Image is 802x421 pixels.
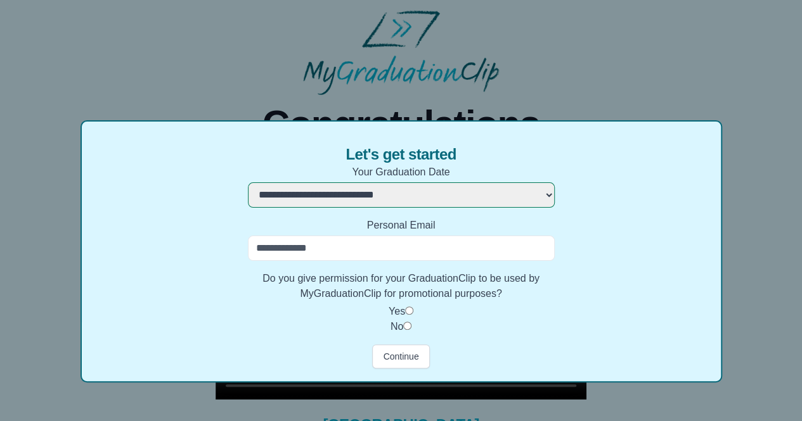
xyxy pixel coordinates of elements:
label: Do you give permission for your GraduationClip to be used by MyGraduationClip for promotional pur... [248,271,555,301]
span: Let's get started [346,144,456,165]
label: Personal Email [248,218,555,233]
button: Continue [372,344,429,368]
label: Your Graduation Date [248,165,555,180]
label: Yes [389,306,405,317]
label: No [391,321,403,332]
